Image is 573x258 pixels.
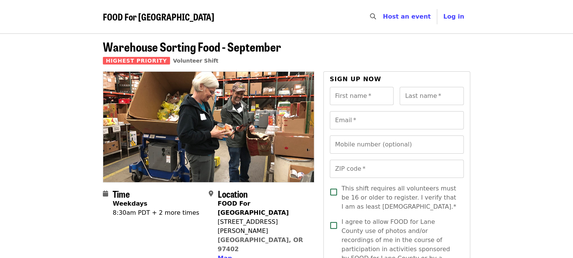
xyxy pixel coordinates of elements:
i: search icon [370,13,376,20]
span: FOOD For [GEOGRAPHIC_DATA] [103,10,214,23]
a: FOOD For [GEOGRAPHIC_DATA] [103,11,214,22]
input: Mobile number (optional) [330,135,464,154]
span: Sign up now [330,76,381,83]
span: Warehouse Sorting Food - September [103,38,281,55]
span: Highest Priority [103,57,170,64]
a: Volunteer Shift [173,58,219,64]
a: [GEOGRAPHIC_DATA], OR 97402 [217,236,303,253]
input: First name [330,87,394,105]
input: Email [330,111,464,129]
span: Log in [443,13,464,20]
span: Time [113,187,130,200]
span: Location [217,187,247,200]
input: Last name [400,87,464,105]
input: ZIP code [330,160,464,178]
strong: Weekdays [113,200,147,207]
img: Warehouse Sorting Food - September organized by FOOD For Lane County [103,72,314,182]
span: This shift requires all volunteers must be 16 or older to register. I verify that I am as least [... [342,184,458,211]
a: Host an event [383,13,431,20]
i: map-marker-alt icon [208,190,213,197]
div: 8:30am PDT + 2 more times [113,208,199,217]
button: Log in [437,9,470,24]
strong: FOOD For [GEOGRAPHIC_DATA] [217,200,288,216]
i: calendar icon [103,190,108,197]
div: [STREET_ADDRESS][PERSON_NAME] [217,217,308,236]
input: Search [381,8,387,26]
